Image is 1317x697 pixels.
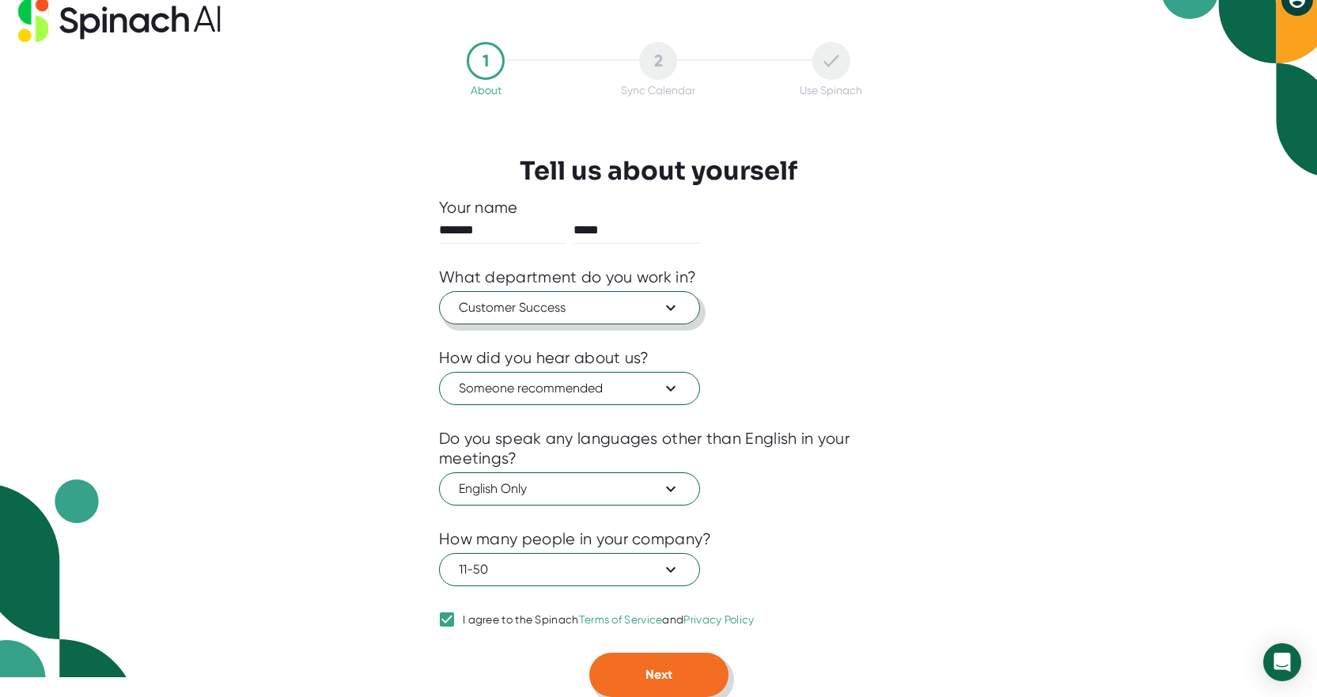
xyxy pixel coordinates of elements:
span: Next [645,667,672,682]
div: I agree to the Spinach and [463,613,755,627]
div: 2 [639,42,677,80]
button: Someone recommended [439,372,700,405]
div: Do you speak any languages other than English in your meetings? [439,429,878,468]
span: English Only [459,479,680,498]
div: About [471,84,501,97]
span: Customer Success [459,298,680,317]
a: Privacy Policy [683,613,754,626]
button: Next [589,653,729,697]
div: How did you hear about us? [439,348,649,368]
button: 11-50 [439,553,700,586]
div: 1 [467,42,505,80]
div: Your name [439,198,878,218]
h3: Tell us about yourself [520,156,797,186]
button: English Only [439,472,700,506]
span: Someone recommended [459,379,680,398]
div: Open Intercom Messenger [1263,643,1301,681]
button: Customer Success [439,291,700,324]
a: Terms of Service [579,613,663,626]
div: How many people in your company? [439,529,712,549]
span: 11-50 [459,560,680,579]
div: Use Spinach [800,84,862,97]
div: What department do you work in? [439,267,696,287]
div: Sync Calendar [621,84,695,97]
